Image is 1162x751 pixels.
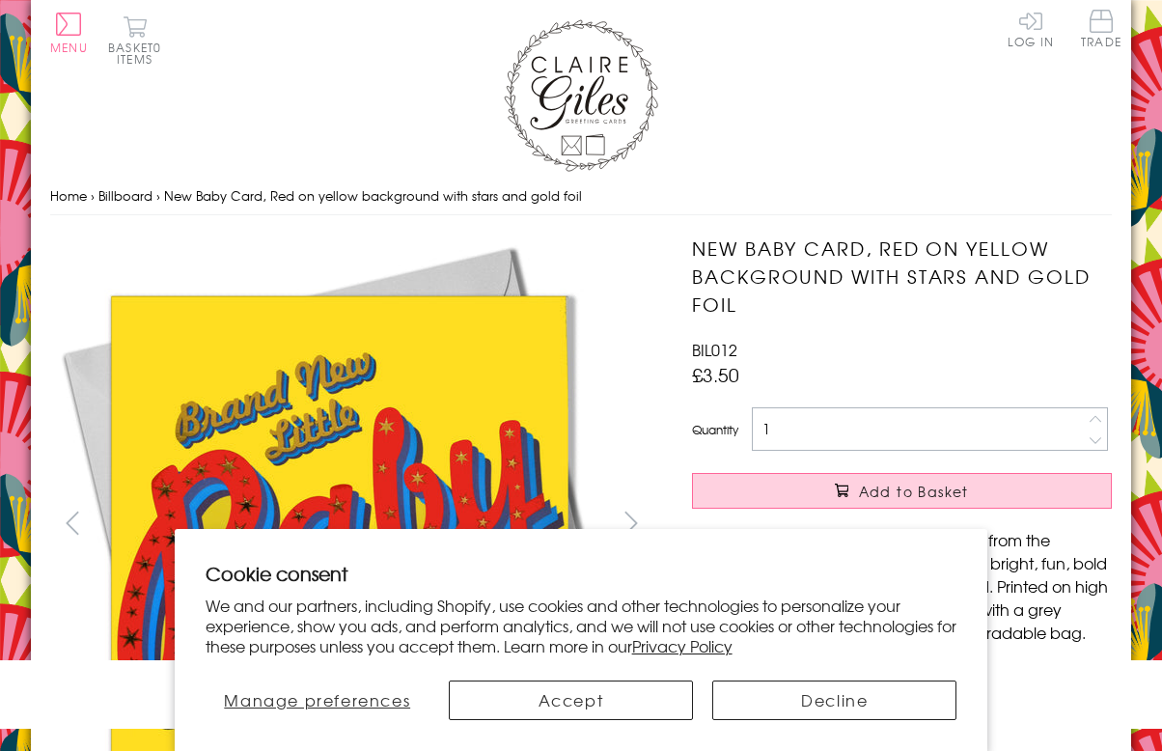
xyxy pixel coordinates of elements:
[692,421,738,438] label: Quantity
[206,596,957,655] p: We and our partners, including Shopify, use cookies and other technologies to personalize your ex...
[504,19,658,172] img: Claire Giles Greetings Cards
[632,634,733,657] a: Privacy Policy
[1081,10,1121,51] a: Trade
[692,338,737,361] span: BIL012
[692,235,1112,318] h1: New Baby Card, Red on yellow background with stars and gold foil
[50,39,88,56] span: Menu
[206,681,429,720] button: Manage preferences
[859,482,969,501] span: Add to Basket
[1081,10,1121,47] span: Trade
[156,186,160,205] span: ›
[50,13,88,53] button: Menu
[108,15,161,65] button: Basket0 items
[164,186,582,205] span: New Baby Card, Red on yellow background with stars and gold foil
[449,681,693,720] button: Accept
[1008,10,1054,47] a: Log In
[692,361,739,388] span: £3.50
[692,473,1112,509] button: Add to Basket
[117,39,161,68] span: 0 items
[50,177,1112,216] nav: breadcrumbs
[610,501,653,544] button: next
[224,688,410,711] span: Manage preferences
[712,681,956,720] button: Decline
[91,186,95,205] span: ›
[206,560,957,587] h2: Cookie consent
[98,186,152,205] a: Billboard
[50,186,87,205] a: Home
[50,501,94,544] button: prev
